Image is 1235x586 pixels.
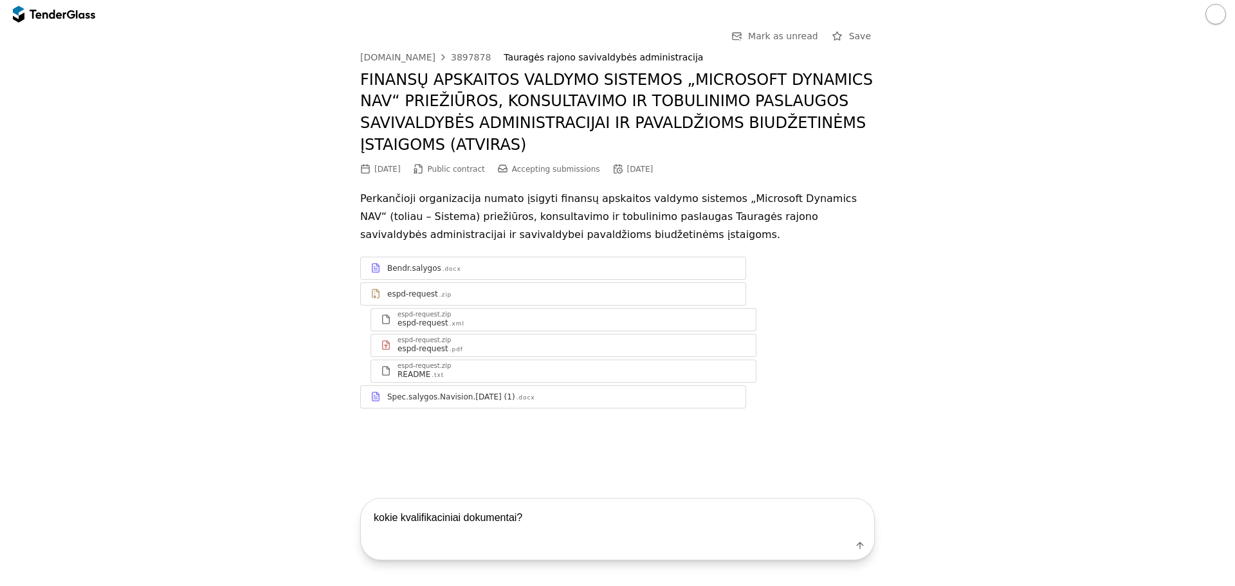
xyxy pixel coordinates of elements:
h2: FINANSŲ APSKAITOS VALDYMO SISTEMOS „MICROSOFT DYNAMICS NAV“ PRIEŽIŪROS, KONSULTAVIMO IR TOBULINIM... [360,69,875,156]
div: espd-request [398,318,448,328]
textarea: kokie kvalifikaciniai dokumentai [361,499,874,536]
a: espd-request.zip [360,282,746,306]
span: Save [849,31,871,41]
div: README [398,369,430,380]
div: .pdf [450,345,463,354]
div: .zip [439,291,452,299]
div: espd-request.zip [398,311,451,318]
div: Bendr.salygos [387,263,441,273]
div: espd-request.zip [398,363,451,369]
div: Tauragės rajono savivaldybės administracija [504,52,861,63]
a: Spec.salygos.Navision.[DATE] (1).docx [360,385,746,408]
a: [DOMAIN_NAME]3897878 [360,52,491,62]
button: Mark as unread [727,28,822,44]
div: espd-request.zip [398,337,451,343]
div: .docx [517,394,535,402]
div: .txt [432,371,444,380]
a: espd-request.zipespd-request.xml [370,308,756,331]
div: [DATE] [374,165,401,174]
div: .docx [443,265,461,273]
div: espd-request [387,289,438,299]
a: espd-request.zipespd-request.pdf [370,334,756,357]
div: [DOMAIN_NAME] [360,53,435,62]
div: [DATE] [627,165,654,174]
div: Spec.salygos.Navision.[DATE] (1) [387,392,515,402]
div: .xml [450,320,464,328]
a: espd-request.zipREADME.txt [370,360,756,383]
p: Perkančioji organizacija numato įsigyti finansų apskaitos valdymo sistemos „Microsoft Dynamics NA... [360,190,875,244]
div: 3897878 [451,53,491,62]
span: Public contract [428,165,485,174]
a: Bendr.salygos.docx [360,257,746,280]
span: Mark as unread [748,31,818,41]
button: Save [828,28,875,44]
span: Accepting submissions [512,165,600,174]
div: espd-request [398,343,448,354]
